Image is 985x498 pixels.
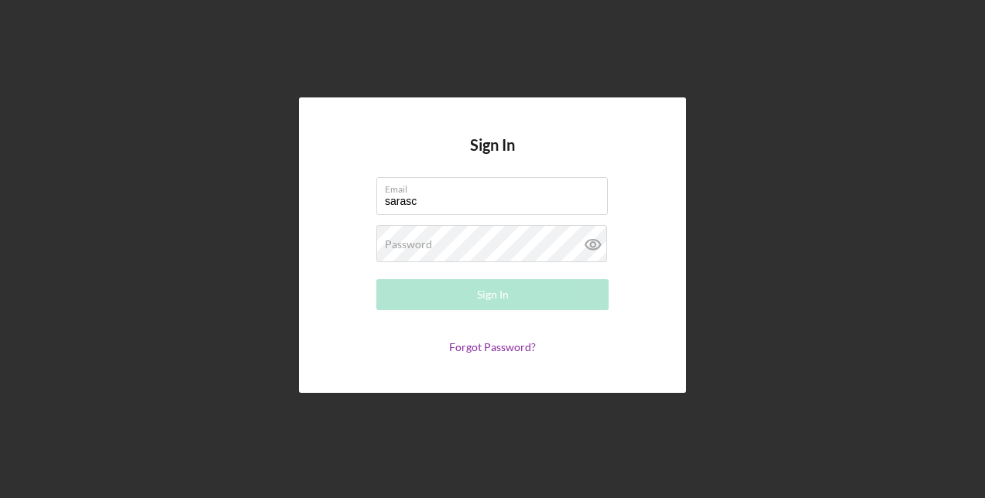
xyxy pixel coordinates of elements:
[385,238,432,251] label: Password
[477,279,509,310] div: Sign In
[376,279,609,310] button: Sign In
[470,136,515,177] h4: Sign In
[385,178,608,195] label: Email
[449,340,536,353] a: Forgot Password?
